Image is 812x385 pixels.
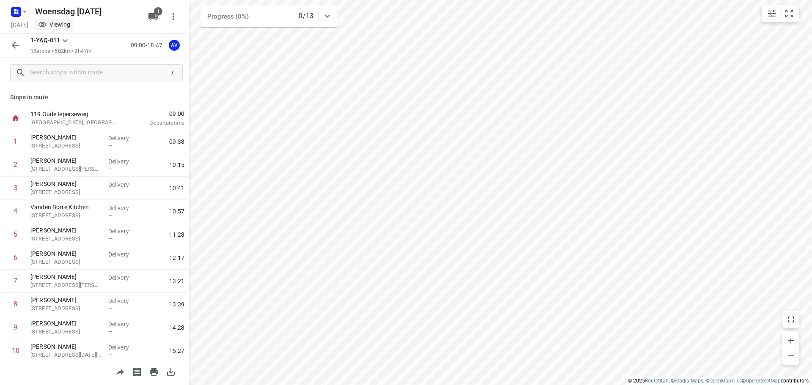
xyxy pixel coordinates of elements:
div: small contained button group [762,5,799,22]
p: [PERSON_NAME] [30,273,101,281]
p: Vanden Borre Kitchen [30,203,101,211]
p: Delivery [108,297,140,305]
span: Progress (0%) [207,13,249,20]
span: 1 [154,7,162,16]
span: 09:00 [129,109,184,118]
p: [PERSON_NAME] [30,156,101,165]
div: 6 [14,254,17,262]
span: — [108,259,112,265]
span: 10:57 [169,207,184,216]
p: Stops in route [10,93,179,102]
p: 0/13 [299,11,313,21]
span: 09:38 [169,137,184,146]
span: 14:28 [169,323,184,332]
a: OpenStreetMap [746,378,781,384]
span: — [108,282,112,288]
p: Delivery [108,157,140,166]
div: / [168,68,177,77]
span: 13:39 [169,300,184,309]
span: Print route [145,367,162,375]
span: — [108,235,112,242]
input: Search stops within route [29,66,168,79]
p: 1-YAQ-011 [30,36,60,45]
a: Routetitan [645,378,669,384]
p: 09:00-18:47 [131,41,166,50]
button: Fit zoom [781,5,798,22]
p: [STREET_ADDRESS][PERSON_NAME] [30,165,101,173]
span: 10:15 [169,161,184,169]
button: More [165,8,182,25]
div: 5 [14,230,17,238]
p: [PERSON_NAME] [30,226,101,235]
p: Delivery [108,250,140,259]
p: 13 stops • 582km • 9h47m [30,47,91,55]
p: [PERSON_NAME] [30,296,101,304]
p: Delivery [108,134,140,142]
span: — [108,212,112,218]
div: 9 [14,323,17,331]
div: You are currently in view mode. To make any changes, go to edit project. [38,20,70,29]
p: Delivery [108,180,140,189]
p: Delivery [108,320,140,328]
span: — [108,352,112,358]
p: [PERSON_NAME] [30,319,101,328]
p: [STREET_ADDRESS] [30,188,101,197]
p: 119 Oude Ieperseweg [30,110,118,118]
span: 13:21 [169,277,184,285]
li: © 2025 , © , © © contributors [628,378,809,384]
p: [STREET_ADDRESS] [30,235,101,243]
span: — [108,189,112,195]
a: Stadia Maps [675,378,703,384]
span: — [108,142,112,149]
p: [STREET_ADDRESS] [30,328,101,336]
div: 8 [14,300,17,308]
span: — [108,328,112,335]
span: 10:41 [169,184,184,192]
div: 3 [14,184,17,192]
p: [STREET_ADDRESS][PERSON_NAME] [30,281,101,289]
p: 240 Chaussée de Roeulx, Soignies [30,211,101,220]
p: 20 Rue de la Saboterie, Momignies [30,258,101,266]
p: [STREET_ADDRESS][DATE][PERSON_NAME] [30,351,101,359]
div: 4 [14,207,17,215]
p: [PERSON_NAME] [30,249,101,258]
p: [STREET_ADDRESS] [30,142,101,150]
p: [PERSON_NAME] [30,180,101,188]
p: Delivery [108,273,140,282]
div: 10 [12,347,19,355]
span: 15:27 [169,347,184,355]
span: — [108,166,112,172]
span: Share route [112,367,129,375]
span: 12:17 [169,254,184,262]
p: [PERSON_NAME] [30,133,101,142]
a: OpenMapTiles [709,378,742,384]
p: Departure time [129,119,184,127]
p: [GEOGRAPHIC_DATA], [GEOGRAPHIC_DATA] [30,118,118,127]
p: [STREET_ADDRESS] [30,304,101,313]
div: 2 [14,161,17,169]
span: Assigned to Axel Verzele [166,41,183,49]
div: 7 [14,277,17,285]
p: Delivery [108,227,140,235]
span: Print shipping labels [129,367,145,375]
div: Progress (0%)0/13 [200,5,337,27]
span: — [108,305,112,311]
p: [PERSON_NAME] [30,342,101,351]
span: Download route [162,367,179,375]
div: 1 [14,137,17,145]
button: 1 [145,8,162,25]
p: Delivery [108,204,140,212]
button: Map settings [763,5,780,22]
p: Delivery [108,343,140,352]
span: 11:28 [169,230,184,239]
